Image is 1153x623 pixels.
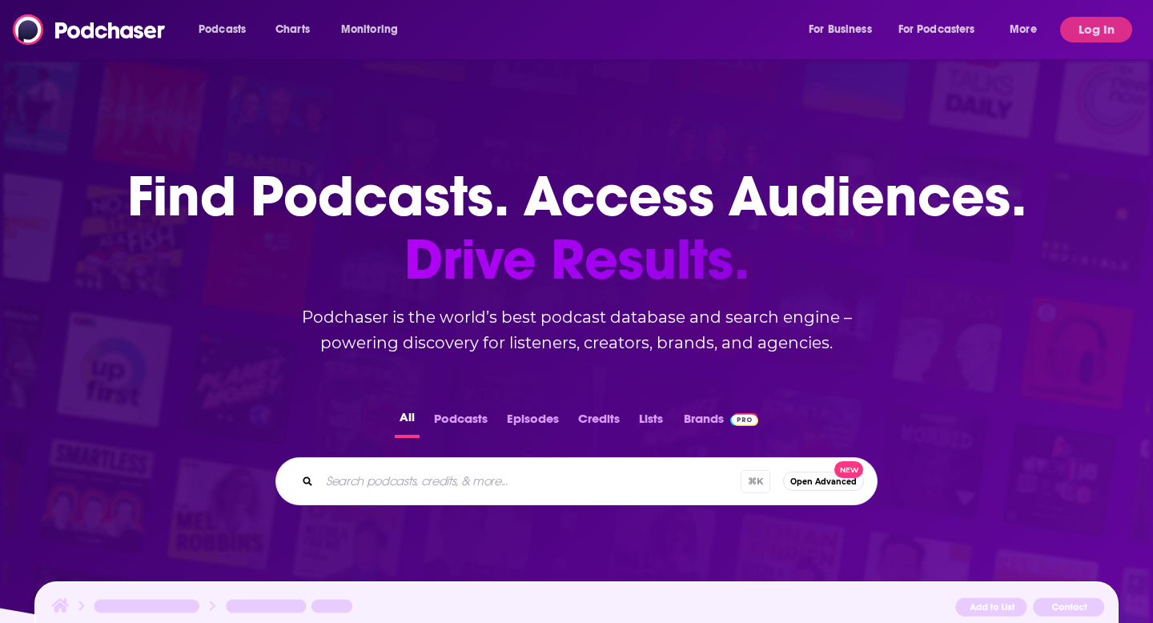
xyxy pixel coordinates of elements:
button: open menu [797,17,892,42]
button: Open AdvancedNew [783,472,864,491]
button: Credits [573,407,625,438]
button: Episodes [502,407,564,438]
span: Drive Results. [127,228,1026,291]
h1: Find Podcasts. Access Audiences. [127,165,1026,291]
a: BrandsPodchaser Pro [684,407,758,438]
button: open menu [888,17,998,42]
img: Podchaser - Follow, Share and Rate Podcasts [13,14,167,45]
span: For Business [809,18,872,41]
button: Log In [1060,17,1132,42]
input: Search podcasts, credits, & more... [319,468,741,494]
button: open menu [998,17,1057,42]
button: open menu [330,17,419,42]
button: Lists [634,407,668,438]
span: Podcasts [199,18,246,41]
span: Monitoring [341,18,398,41]
div: Search podcasts, credits, & more... [275,457,878,505]
span: Charts [275,18,310,41]
span: For Podcasters [898,18,975,41]
span: New [834,461,863,478]
button: open menu [187,17,267,42]
span: More [1010,18,1037,41]
button: All [395,407,420,438]
span: Open Advanced [790,477,857,486]
h2: Podchaser is the world’s best podcast database and search engine – powering discovery for listene... [256,304,897,356]
img: Podchaser Pro [730,413,758,426]
button: Podcasts [429,407,492,438]
img: Podcast Insights Header [49,596,1104,623]
a: Charts [265,17,319,42]
span: podcast sponsors and advertiser tracking [32,484,1121,610]
span: ⌘ K [741,470,770,493]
